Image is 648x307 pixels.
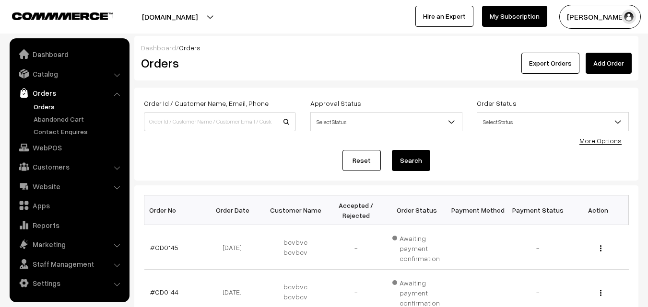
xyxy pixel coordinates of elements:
th: Payment Status [507,195,568,225]
a: Orders [12,84,126,102]
img: user [622,10,636,24]
a: Apps [12,197,126,214]
label: Order Status [477,98,517,108]
a: COMMMERCE [12,10,96,21]
th: Order Date [205,195,265,225]
a: WebPOS [12,139,126,156]
h2: Orders [141,56,295,70]
a: Add Order [586,53,632,74]
th: Payment Method [447,195,507,225]
button: [DOMAIN_NAME] [108,5,231,29]
img: Menu [600,290,601,296]
button: Search [392,150,430,171]
span: Select Status [477,112,629,131]
td: - [507,225,568,270]
a: Dashboard [141,44,176,52]
a: Reset [342,150,381,171]
a: Website [12,178,126,195]
div: / [141,43,632,53]
th: Action [568,195,628,225]
a: Contact Enquires [31,126,126,136]
th: Order No [144,195,205,225]
span: Select Status [311,114,462,130]
a: Customers [12,158,126,175]
a: Abandoned Cart [31,114,126,124]
th: Order Status [387,195,447,225]
button: Export Orders [521,53,579,74]
label: Approval Status [310,98,361,108]
a: #OD0145 [150,243,178,251]
a: Marketing [12,236,126,253]
input: Order Id / Customer Name / Customer Email / Customer Phone [144,112,296,131]
label: Order Id / Customer Name, Email, Phone [144,98,269,108]
a: Catalog [12,65,126,82]
td: bcvbvc bcvbcv [265,225,326,270]
img: Menu [600,245,601,251]
a: Dashboard [12,45,126,63]
span: Select Status [310,112,462,131]
a: Settings [12,274,126,292]
a: My Subscription [482,6,547,27]
a: Orders [31,102,126,112]
td: - [326,225,386,270]
a: Hire an Expert [415,6,473,27]
a: More Options [579,136,622,145]
span: Select Status [477,114,628,130]
td: [DATE] [205,225,265,270]
img: COMMMERCE [12,12,113,20]
span: Orders [179,44,200,52]
th: Accepted / Rejected [326,195,386,225]
button: [PERSON_NAME] [559,5,641,29]
th: Customer Name [265,195,326,225]
span: Awaiting payment confirmation [392,231,441,263]
a: Reports [12,216,126,234]
a: Staff Management [12,255,126,273]
a: #OD0144 [150,288,178,296]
